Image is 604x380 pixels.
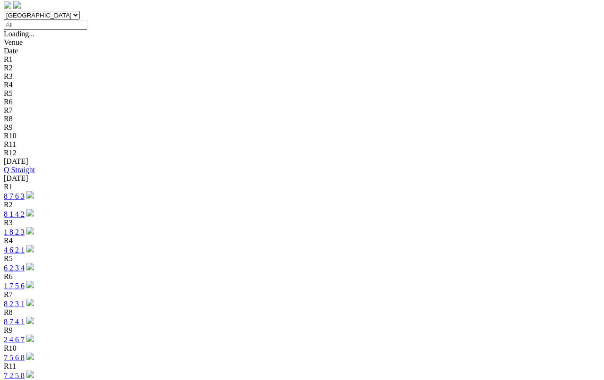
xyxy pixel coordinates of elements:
[4,318,25,326] a: 8 7 4 1
[4,157,600,166] div: [DATE]
[4,282,25,290] a: 1 7 5 6
[4,132,600,140] div: R10
[4,140,600,149] div: R11
[4,47,600,55] div: Date
[4,72,600,81] div: R3
[4,174,600,183] div: [DATE]
[26,335,34,342] img: play-circle.svg
[4,38,600,47] div: Venue
[4,372,25,380] a: 7 2 5 8
[4,64,600,72] div: R2
[4,362,600,371] div: R11
[4,272,600,281] div: R6
[4,219,600,227] div: R3
[13,1,21,9] img: twitter.svg
[4,254,600,263] div: R5
[4,166,35,174] a: Q Straight
[4,236,600,245] div: R4
[4,300,25,308] a: 8 2 3 1
[4,344,600,353] div: R10
[26,263,34,270] img: play-circle.svg
[4,20,87,30] input: Select date
[26,299,34,306] img: play-circle.svg
[26,371,34,378] img: play-circle.svg
[4,290,600,299] div: R7
[4,106,600,115] div: R7
[4,264,25,272] a: 6 2 3 4
[4,183,600,191] div: R1
[26,281,34,288] img: play-circle.svg
[4,246,25,254] a: 4 6 2 1
[4,192,25,200] a: 8 7 6 3
[4,210,25,218] a: 8 1 4 2
[4,115,600,123] div: R8
[4,149,600,157] div: R12
[4,89,600,98] div: R5
[26,317,34,324] img: play-circle.svg
[4,228,25,236] a: 1 8 2 3
[26,353,34,360] img: play-circle.svg
[26,191,34,199] img: play-circle.svg
[4,308,600,317] div: R8
[4,336,25,344] a: 2 4 6 7
[4,123,600,132] div: R9
[4,81,600,89] div: R4
[4,201,600,209] div: R2
[26,245,34,253] img: play-circle.svg
[4,1,11,9] img: facebook.svg
[4,326,600,335] div: R9
[4,98,600,106] div: R6
[26,227,34,235] img: play-circle.svg
[4,55,600,64] div: R1
[4,30,34,38] span: Loading...
[26,209,34,217] img: play-circle.svg
[4,354,25,362] a: 7 5 6 8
